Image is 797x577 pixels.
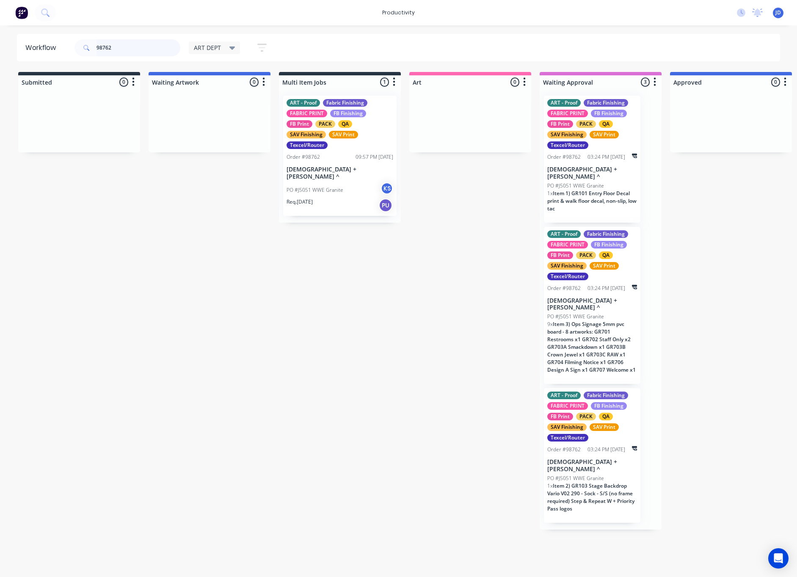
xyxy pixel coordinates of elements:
div: Fabric Finishing [584,230,628,238]
div: Texcel/Router [287,141,328,149]
div: FABRIC PRINT [547,241,588,248]
div: FB Print [547,413,573,420]
div: PACK [315,120,335,128]
div: ART - Proof [547,99,581,107]
div: FB Finishing [591,110,627,117]
span: Item 3) Ops Signage 5mm pvc board - 8 artworks: GR701 Restrooms x1 GR702 Staff Only x2 GR703A Sma... [547,320,636,373]
div: 03:24 PM [DATE] [587,153,625,161]
div: 09:57 PM [DATE] [356,153,393,161]
div: Workflow [25,43,60,53]
p: [DEMOGRAPHIC_DATA] + [PERSON_NAME] ^ [547,297,637,312]
div: SAV Finishing [287,131,326,138]
div: PACK [576,251,596,259]
div: ART - ProofFabric FinishingFABRIC PRINTFB FinishingFB PrintPACKQASAV FinishingSAV PrintTexcel/Rou... [544,96,640,223]
div: 03:24 PM [DATE] [587,284,625,292]
div: FB Finishing [591,402,627,410]
div: SAV Print [590,262,619,270]
div: QA [599,120,613,128]
div: PACK [576,413,596,420]
span: 1 x [547,190,553,197]
div: ART - ProofFabric FinishingFABRIC PRINTFB FinishingFB PrintPACKQASAV FinishingSAV PrintTexcel/Rou... [283,96,397,216]
div: ART - Proof [547,392,581,399]
span: 9 x [547,320,553,328]
div: Texcel/Router [547,273,588,280]
div: Fabric Finishing [584,392,628,399]
div: Fabric Finishing [323,99,367,107]
span: Item 1) GR101 Entry Floor Decal print & walk floor decal, non-slip, low tac [547,190,637,212]
p: [DEMOGRAPHIC_DATA] + [PERSON_NAME] ^ [287,166,393,180]
div: productivity [378,6,419,19]
div: Texcel/Router [547,434,588,442]
div: FB Finishing [591,241,627,248]
div: ART - Proof [547,230,581,238]
div: Order #98762 [547,284,581,292]
div: FB Print [547,251,573,259]
div: PU [379,199,392,212]
div: QA [338,120,352,128]
div: SAV Finishing [547,262,587,270]
div: FB Print [547,120,573,128]
div: 03:24 PM [DATE] [587,446,625,453]
p: PO #J5051 WWE Granite [287,186,343,194]
div: FABRIC PRINT [547,110,588,117]
span: JD [775,9,781,17]
p: [DEMOGRAPHIC_DATA] + [PERSON_NAME] ^ [547,458,637,473]
div: KS [381,182,393,195]
div: SAV Finishing [547,423,587,431]
div: SAV Finishing [547,131,587,138]
div: Fabric Finishing [584,99,628,107]
div: Order #98762 [547,446,581,453]
p: PO #J5051 WWE Granite [547,313,604,320]
p: Req. [DATE] [287,198,313,206]
div: Open Intercom Messenger [768,548,789,569]
input: Search for orders... [97,39,180,56]
div: SAV Print [590,131,619,138]
div: QA [599,413,613,420]
p: PO #J5051 WWE Granite [547,182,604,190]
div: FABRIC PRINT [287,110,327,117]
div: FABRIC PRINT [547,402,588,410]
div: FB Finishing [330,110,366,117]
div: FB Print [287,120,312,128]
p: [DEMOGRAPHIC_DATA] + [PERSON_NAME] ^ [547,166,637,180]
div: ART - ProofFabric FinishingFABRIC PRINTFB FinishingFB PrintPACKQASAV FinishingSAV PrintTexcel/Rou... [544,227,640,384]
p: PO #J5051 WWE Granite [547,475,604,482]
span: 1 x [547,482,553,489]
div: Order #98762 [287,153,320,161]
img: Factory [15,6,28,19]
div: ART - Proof [287,99,320,107]
span: Item 2) GR103 Stage Backdrop Vario V02 290 - Sock - S/S (no frame required) Step & Repeat W + Pri... [547,482,634,512]
div: Order #98762 [547,153,581,161]
span: ART DEPT [194,43,221,52]
div: SAV Print [590,423,619,431]
div: QA [599,251,613,259]
div: Texcel/Router [547,141,588,149]
div: SAV Print [329,131,358,138]
div: ART - ProofFabric FinishingFABRIC PRINTFB FinishingFB PrintPACKQASAV FinishingSAV PrintTexcel/Rou... [544,388,640,523]
div: PACK [576,120,596,128]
